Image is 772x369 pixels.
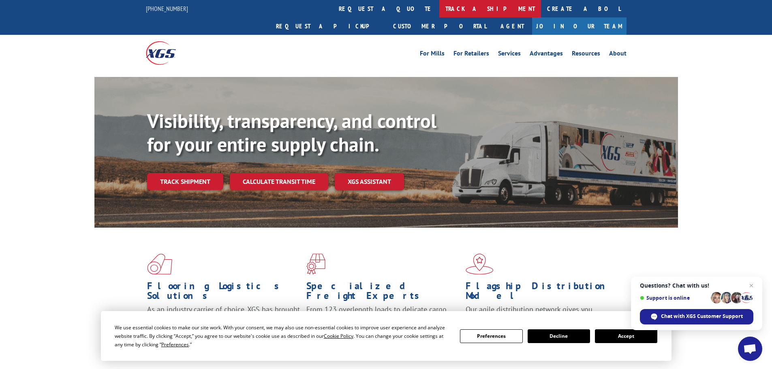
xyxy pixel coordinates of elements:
b: Visibility, transparency, and control for your entire supply chain. [147,108,436,157]
a: Calculate transit time [230,173,328,190]
div: We use essential cookies to make our site work. With your consent, we may also use non-essential ... [115,323,450,349]
a: Services [498,50,521,59]
button: Preferences [460,329,522,343]
a: XGS ASSISTANT [335,173,404,190]
div: Cookie Consent Prompt [101,311,671,361]
img: xgs-icon-flagship-distribution-model-red [466,254,494,275]
span: Cookie Policy [324,333,353,339]
a: Agent [492,17,532,35]
span: Close chat [746,281,756,290]
h1: Specialized Freight Experts [306,281,460,305]
span: Support is online [640,295,708,301]
a: For Retailers [453,50,489,59]
a: Join Our Team [532,17,627,35]
span: Chat with XGS Customer Support [661,313,743,320]
div: Chat with XGS Customer Support [640,309,753,324]
p: From 123 overlength loads to delicate cargo, our experienced staff knows the best way to move you... [306,305,460,341]
img: xgs-icon-total-supply-chain-intelligence-red [147,254,172,275]
a: Resources [572,50,600,59]
span: Our agile distribution network gives you nationwide inventory management on demand. [466,305,615,324]
a: Advantages [530,50,563,59]
a: Track shipment [147,173,223,190]
button: Decline [528,329,590,343]
span: As an industry carrier of choice, XGS has brought innovation and dedication to flooring logistics... [147,305,300,333]
div: Open chat [738,337,762,361]
button: Accept [595,329,657,343]
img: xgs-icon-focused-on-flooring-red [306,254,325,275]
h1: Flooring Logistics Solutions [147,281,300,305]
span: Preferences [161,341,189,348]
a: About [609,50,627,59]
h1: Flagship Distribution Model [466,281,619,305]
a: Request a pickup [270,17,387,35]
a: For Mills [420,50,445,59]
span: Questions? Chat with us! [640,282,753,289]
a: [PHONE_NUMBER] [146,4,188,13]
a: Customer Portal [387,17,492,35]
